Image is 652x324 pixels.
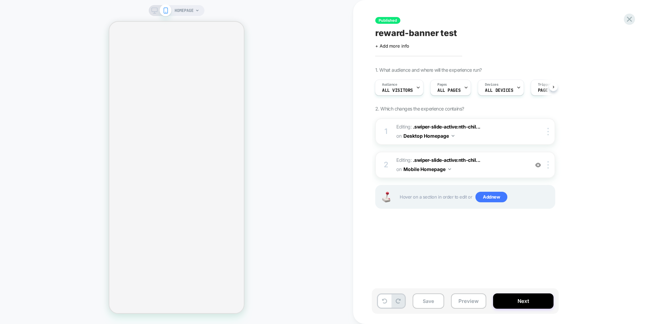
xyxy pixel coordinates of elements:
[400,192,551,203] span: Hover on a section in order to edit or
[485,82,498,87] span: Devices
[413,124,481,130] span: .swiper-slide-active:nth-chil...
[451,293,486,309] button: Preview
[485,88,513,93] span: ALL DEVICES
[382,88,413,93] span: All Visitors
[475,192,507,203] span: Add new
[396,165,401,173] span: on
[403,164,451,174] button: Mobile Homepage
[383,125,390,138] div: 1
[413,157,481,163] span: .swiper-slide-active:nth-chil...
[375,17,400,24] span: Published
[375,106,464,112] span: 2. Which changes the experience contains?
[375,67,482,73] span: 1. What audience and where will the experience run?
[535,162,541,168] img: crossed eye
[382,82,397,87] span: Audience
[375,43,409,49] span: + Add more info
[437,88,460,93] span: ALL PAGES
[413,293,444,309] button: Save
[437,82,447,87] span: Pages
[448,168,451,170] img: down arrow
[396,156,526,174] span: Editing :
[375,28,457,38] span: reward-banner test
[493,293,554,309] button: Next
[403,131,454,141] button: Desktop Homepage
[383,158,390,172] div: 2
[538,88,561,93] span: Page Load
[452,135,454,137] img: down arrow
[175,5,194,16] span: HOMEPAGE
[547,128,549,135] img: close
[538,82,551,87] span: Trigger
[396,122,526,141] span: Editing :
[547,161,549,169] img: close
[379,192,393,202] img: Joystick
[396,132,401,140] span: on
